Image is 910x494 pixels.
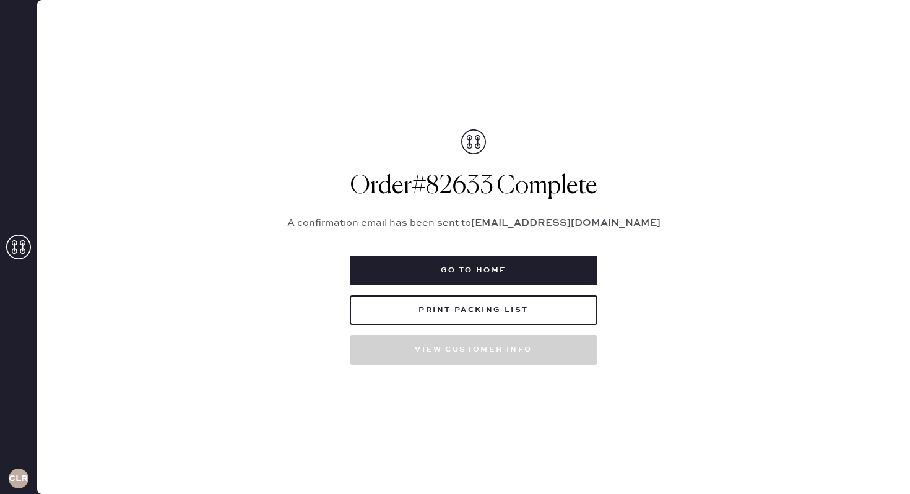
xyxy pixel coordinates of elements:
h3: CLR [9,474,28,483]
h1: Order # 82633 Complete [272,171,675,201]
button: Go to home [350,256,597,285]
button: Print Packing List [350,295,597,325]
strong: [EMAIL_ADDRESS][DOMAIN_NAME] [471,217,661,229]
p: A confirmation email has been sent to [272,216,675,231]
iframe: Front Chat [851,438,904,492]
button: View customer info [350,335,597,365]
